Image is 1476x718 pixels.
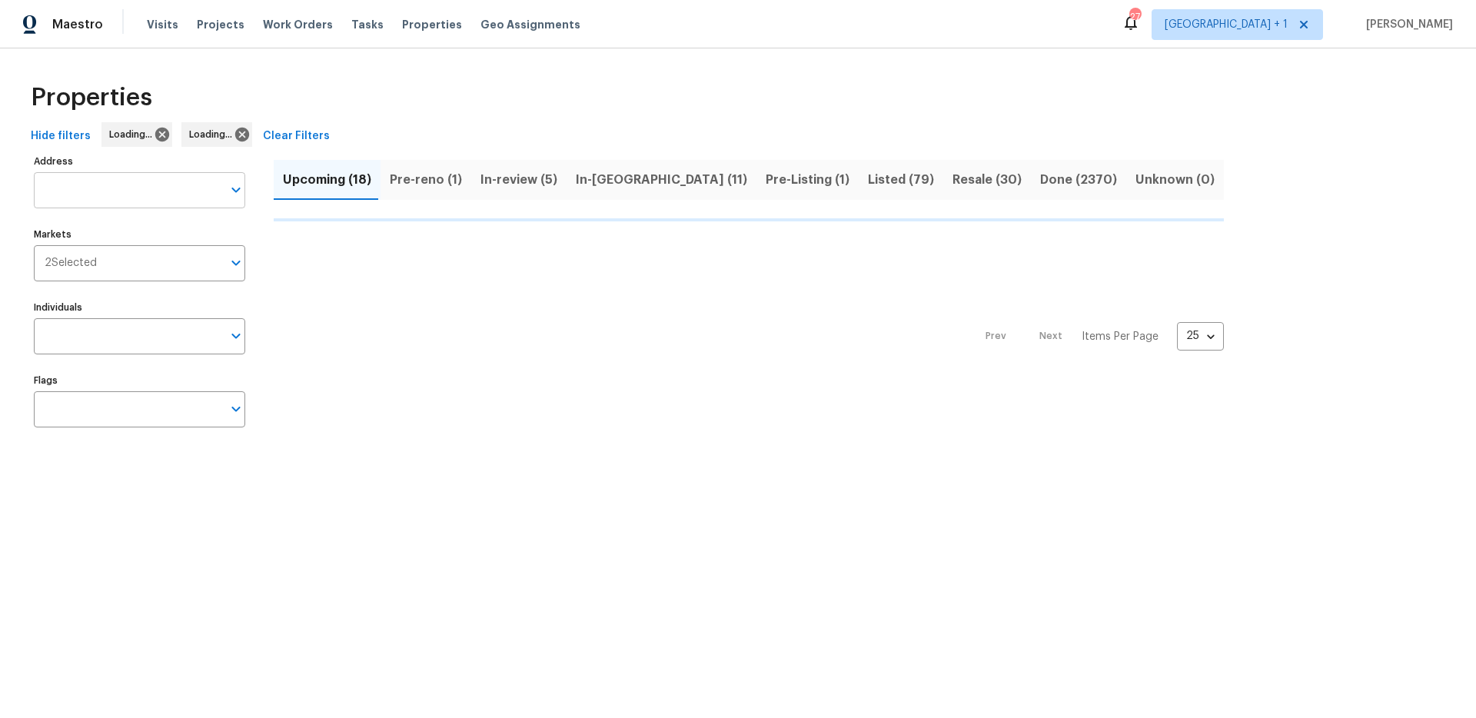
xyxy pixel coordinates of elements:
span: In-review (5) [480,169,557,191]
button: Open [225,252,247,274]
span: Properties [402,17,462,32]
span: Loading... [189,127,238,142]
span: Pre-Listing (1) [766,169,849,191]
label: Address [34,157,245,166]
span: 2 Selected [45,257,97,270]
span: [PERSON_NAME] [1360,17,1453,32]
span: Resale (30) [952,169,1022,191]
span: Visits [147,17,178,32]
button: Open [225,325,247,347]
nav: Pagination Navigation [971,231,1224,443]
label: Flags [34,376,245,385]
span: Pre-reno (1) [390,169,462,191]
span: Work Orders [263,17,333,32]
label: Individuals [34,303,245,312]
span: Unknown (0) [1135,169,1215,191]
div: 27 [1129,9,1140,25]
span: Projects [197,17,244,32]
p: Items Per Page [1082,329,1159,344]
span: Listed (79) [868,169,934,191]
button: Hide filters [25,122,97,151]
span: Geo Assignments [480,17,580,32]
span: Properties [31,90,152,105]
span: [GEOGRAPHIC_DATA] + 1 [1165,17,1288,32]
span: Upcoming (18) [283,169,371,191]
div: 25 [1177,316,1224,356]
div: Loading... [181,122,252,147]
button: Open [225,398,247,420]
span: Tasks [351,19,384,30]
span: Maestro [52,17,103,32]
label: Markets [34,230,245,239]
span: Hide filters [31,127,91,146]
span: Done (2370) [1040,169,1117,191]
button: Clear Filters [257,122,336,151]
span: Loading... [109,127,158,142]
span: In-[GEOGRAPHIC_DATA] (11) [576,169,747,191]
div: Loading... [101,122,172,147]
button: Open [225,179,247,201]
span: Clear Filters [263,127,330,146]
